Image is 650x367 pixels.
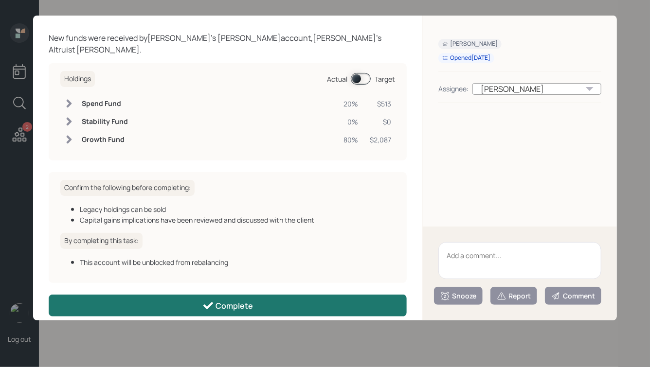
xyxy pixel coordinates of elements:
[343,99,358,109] div: 20%
[472,83,601,95] div: [PERSON_NAME]
[49,295,407,316] button: Complete
[370,117,391,127] div: $0
[442,54,490,62] div: Opened [DATE]
[438,84,469,94] div: Assignee:
[442,40,498,48] div: [PERSON_NAME]
[202,300,253,312] div: Complete
[343,117,358,127] div: 0%
[370,135,391,145] div: $2,087
[80,215,395,225] div: Capital gains implications have been reviewed and discussed with the client
[551,291,595,301] div: Comment
[497,291,531,301] div: Report
[375,74,395,84] div: Target
[545,287,601,305] button: Comment
[370,99,391,109] div: $513
[80,204,395,214] div: Legacy holdings can be sold
[440,291,476,301] div: Snooze
[82,118,128,126] h6: Stability Fund
[327,74,347,84] div: Actual
[60,180,195,196] h6: Confirm the following before completing:
[343,135,358,145] div: 80%
[490,287,537,305] button: Report
[434,287,483,305] button: Snooze
[49,32,407,55] div: New funds were received by [PERSON_NAME] 's [PERSON_NAME] account, [PERSON_NAME]'s Altruist [PERS...
[82,136,128,144] h6: Growth Fund
[80,257,395,267] div: This account will be unblocked from rebalancing
[60,233,143,249] h6: By completing this task:
[82,100,128,108] h6: Spend Fund
[60,71,95,87] h6: Holdings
